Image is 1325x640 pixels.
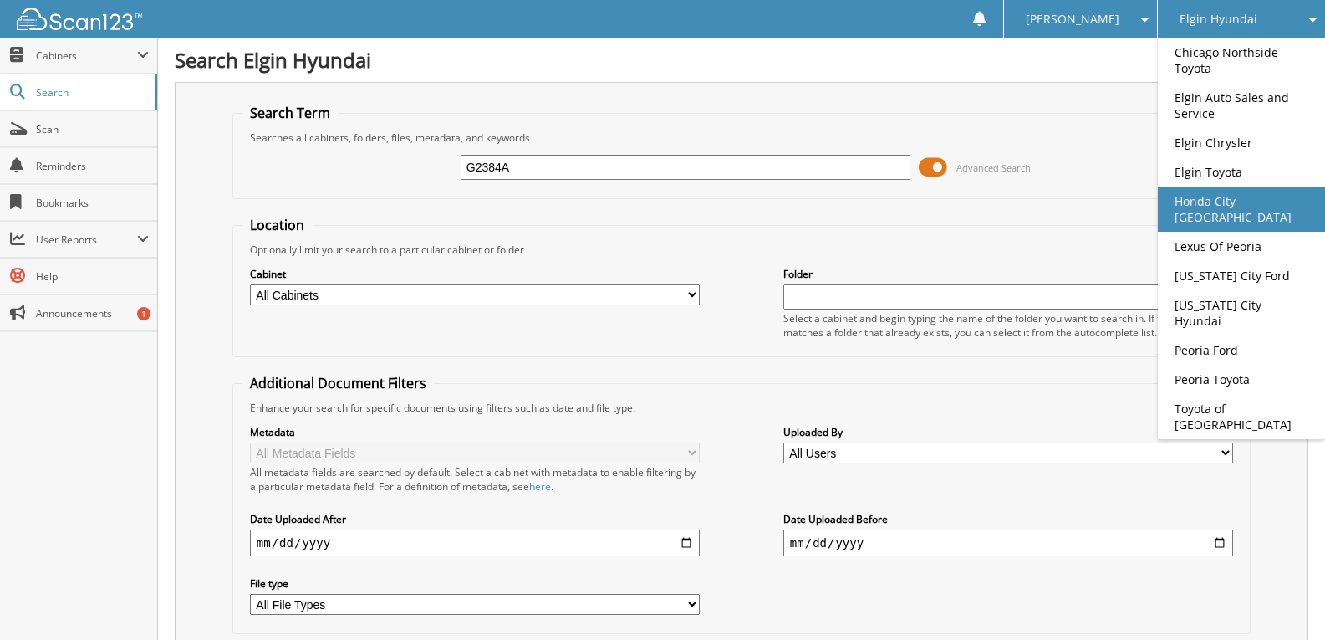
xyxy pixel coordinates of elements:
a: Toyota of [GEOGRAPHIC_DATA] [1158,394,1325,439]
label: Date Uploaded After [250,512,700,526]
img: scan123-logo-white.svg [17,8,142,30]
span: Search [36,85,146,100]
label: File type [250,576,700,591]
span: Cabinets [36,49,137,63]
a: Peoria Ford [1158,335,1325,365]
span: Reminders [36,159,149,173]
span: Announcements [36,306,149,320]
legend: Additional Document Filters [242,374,435,392]
span: Scan [36,122,149,136]
div: All metadata fields are searched by default. Select a cabinet with metadata to enable filtering b... [250,465,700,494]
span: Help [36,269,149,284]
label: Uploaded By [783,425,1233,439]
a: Elgin Toyota [1158,157,1325,187]
a: Lexus Of Peoria [1158,232,1325,261]
span: User Reports [36,233,137,247]
a: Peoria Toyota [1158,365,1325,394]
div: 1 [137,307,150,320]
div: Optionally limit your search to a particular cabinet or folder [242,243,1241,257]
a: [US_STATE] City Hyundai [1158,290,1325,335]
input: end [783,530,1233,556]
div: Select a cabinet and begin typing the name of the folder you want to search in. If the name match... [783,311,1233,340]
a: Elgin Auto Sales and Service [1158,83,1325,128]
span: Elgin Hyundai [1180,14,1257,24]
label: Cabinet [250,267,700,281]
span: [PERSON_NAME] [1026,14,1119,24]
a: Honda City [GEOGRAPHIC_DATA] [1158,187,1325,232]
legend: Search Term [242,104,339,122]
span: Bookmarks [36,196,149,210]
a: Elgin Chrysler [1158,128,1325,157]
legend: Location [242,216,313,234]
a: [US_STATE] City Ford [1158,261,1325,290]
label: Metadata [250,425,700,439]
label: Date Uploaded Before [783,512,1233,526]
div: Searches all cabinets, folders, files, metadata, and keywords [242,131,1241,145]
a: Chicago Northside Toyota [1158,38,1325,83]
a: here [529,479,551,494]
input: start [250,530,700,556]
h1: Search Elgin Hyundai [175,46,1308,74]
span: Advanced Search [956,161,1031,174]
div: Enhance your search for specific documents using filters such as date and file type. [242,401,1241,415]
label: Folder [783,267,1233,281]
